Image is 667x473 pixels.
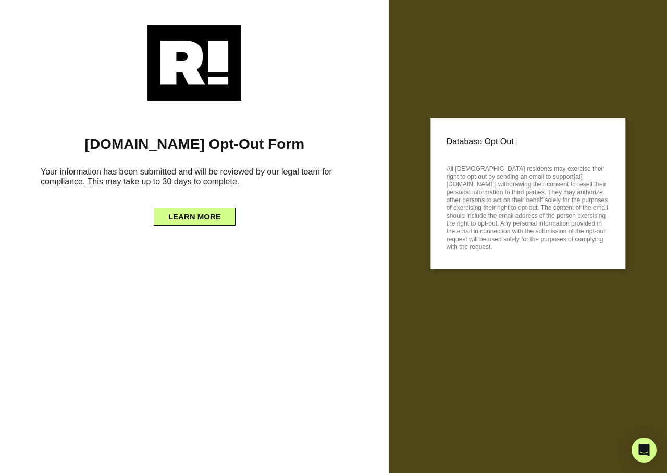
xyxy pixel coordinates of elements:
h1: [DOMAIN_NAME] Opt-Out Form [16,135,374,153]
img: Retention.com [147,25,241,101]
h6: Your information has been submitted and will be reviewed by our legal team for compliance. This m... [16,163,374,195]
p: Database Opt Out [447,134,610,150]
p: All [DEMOGRAPHIC_DATA] residents may exercise their right to opt-out by sending an email to suppo... [447,162,610,251]
a: LEARN MORE [154,209,236,218]
button: LEARN MORE [154,208,236,226]
div: Open Intercom Messenger [632,438,657,463]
